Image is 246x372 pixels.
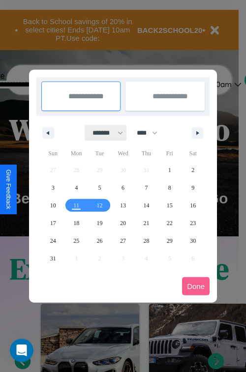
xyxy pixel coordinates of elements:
span: 14 [143,197,149,214]
button: 8 [158,179,181,197]
span: 21 [143,214,149,232]
span: Mon [64,145,88,161]
span: 4 [75,179,78,197]
button: 27 [111,232,134,250]
span: 16 [190,197,196,214]
button: 5 [88,179,111,197]
button: 13 [111,197,134,214]
button: 15 [158,197,181,214]
button: 25 [64,232,88,250]
span: 5 [98,179,101,197]
button: 6 [111,179,134,197]
span: 29 [167,232,173,250]
span: Thu [135,145,158,161]
span: 15 [167,197,173,214]
button: 4 [64,179,88,197]
span: Wed [111,145,134,161]
button: 17 [41,214,64,232]
button: 26 [88,232,111,250]
button: 20 [111,214,134,232]
button: 30 [182,232,205,250]
span: 8 [168,179,171,197]
div: Give Feedback [5,170,12,209]
button: 10 [41,197,64,214]
span: 26 [97,232,103,250]
span: 9 [191,179,194,197]
span: 11 [73,197,79,214]
span: 2 [191,161,194,179]
span: 13 [120,197,126,214]
button: 29 [158,232,181,250]
span: 30 [190,232,196,250]
button: 14 [135,197,158,214]
button: 11 [64,197,88,214]
span: 20 [120,214,126,232]
iframe: Intercom live chat [10,339,33,362]
span: 22 [167,214,173,232]
span: 24 [50,232,56,250]
button: 21 [135,214,158,232]
button: 31 [41,250,64,267]
span: 28 [143,232,149,250]
button: Done [182,277,210,295]
button: 28 [135,232,158,250]
span: Sun [41,145,64,161]
button: 1 [158,161,181,179]
button: 7 [135,179,158,197]
span: 23 [190,214,196,232]
span: 12 [97,197,103,214]
button: 23 [182,214,205,232]
span: 7 [145,179,148,197]
span: 31 [50,250,56,267]
span: 25 [73,232,79,250]
button: 3 [41,179,64,197]
button: 22 [158,214,181,232]
button: 16 [182,197,205,214]
span: 19 [97,214,103,232]
span: 10 [50,197,56,214]
span: 1 [168,161,171,179]
span: Tue [88,145,111,161]
span: 3 [52,179,55,197]
button: 2 [182,161,205,179]
button: 24 [41,232,64,250]
span: 17 [50,214,56,232]
span: 18 [73,214,79,232]
button: 12 [88,197,111,214]
span: 27 [120,232,126,250]
button: 9 [182,179,205,197]
button: 18 [64,214,88,232]
span: Fri [158,145,181,161]
span: Sat [182,145,205,161]
button: 19 [88,214,111,232]
span: 6 [122,179,124,197]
